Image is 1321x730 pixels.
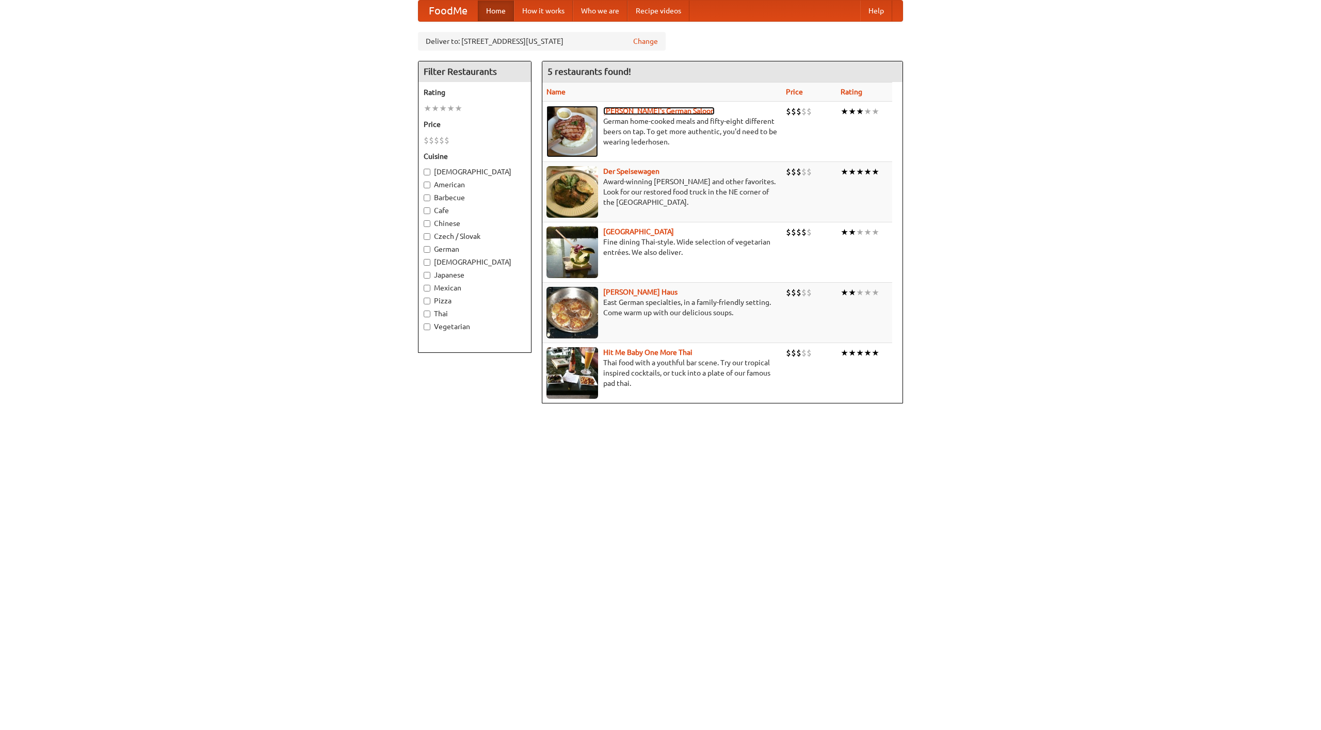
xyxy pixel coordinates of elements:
li: ★ [841,226,848,238]
h5: Rating [424,87,526,98]
input: Cafe [424,207,430,214]
a: Recipe videos [627,1,689,21]
li: ★ [431,103,439,114]
label: Vegetarian [424,321,526,332]
li: ★ [856,287,864,298]
li: ★ [872,287,879,298]
li: $ [796,106,801,117]
a: How it works [514,1,573,21]
li: ★ [864,106,872,117]
li: $ [786,347,791,359]
li: ★ [864,287,872,298]
li: ★ [841,347,848,359]
label: American [424,180,526,190]
li: $ [791,347,796,359]
a: Help [860,1,892,21]
b: [GEOGRAPHIC_DATA] [603,228,674,236]
input: Pizza [424,298,430,304]
li: $ [807,166,812,177]
label: Cafe [424,205,526,216]
p: Fine dining Thai-style. Wide selection of vegetarian entrées. We also deliver. [546,237,778,257]
li: $ [807,226,812,238]
label: [DEMOGRAPHIC_DATA] [424,167,526,177]
li: $ [807,106,812,117]
a: Price [786,88,803,96]
input: Vegetarian [424,323,430,330]
img: esthers.jpg [546,106,598,157]
input: Czech / Slovak [424,233,430,240]
p: German home-cooked meals and fifty-eight different beers on tap. To get more authentic, you'd nee... [546,116,778,147]
ng-pluralize: 5 restaurants found! [547,67,631,76]
li: ★ [864,226,872,238]
li: $ [791,166,796,177]
p: Award-winning [PERSON_NAME] and other favorites. Look for our restored food truck in the NE corne... [546,176,778,207]
h5: Cuisine [424,151,526,161]
li: ★ [848,287,856,298]
li: $ [439,135,444,146]
li: ★ [864,347,872,359]
li: ★ [864,166,872,177]
li: $ [791,287,796,298]
a: FoodMe [418,1,478,21]
li: ★ [841,166,848,177]
input: Thai [424,311,430,317]
label: Chinese [424,218,526,229]
a: Change [633,36,658,46]
a: Hit Me Baby One More Thai [603,348,692,356]
a: Rating [841,88,862,96]
a: Who we are [573,1,627,21]
input: Chinese [424,220,430,227]
li: ★ [872,166,879,177]
label: Thai [424,309,526,319]
li: $ [791,106,796,117]
label: Pizza [424,296,526,306]
li: ★ [872,226,879,238]
li: ★ [424,103,431,114]
li: ★ [841,106,848,117]
input: Barbecue [424,194,430,201]
b: [PERSON_NAME]'s German Saloon [603,107,715,115]
h5: Price [424,119,526,129]
img: kohlhaus.jpg [546,287,598,338]
p: Thai food with a youthful bar scene. Try our tropical inspired cocktails, or tuck into a plate of... [546,358,778,388]
li: $ [796,166,801,177]
li: ★ [872,347,879,359]
li: ★ [841,287,848,298]
li: $ [424,135,429,146]
img: satay.jpg [546,226,598,278]
a: Name [546,88,566,96]
li: $ [796,226,801,238]
li: $ [434,135,439,146]
li: $ [807,347,812,359]
li: $ [801,287,807,298]
input: Mexican [424,285,430,291]
img: babythai.jpg [546,347,598,399]
li: $ [807,287,812,298]
li: ★ [856,226,864,238]
li: ★ [848,106,856,117]
li: $ [791,226,796,238]
li: ★ [872,106,879,117]
li: ★ [856,106,864,117]
li: ★ [439,103,447,114]
input: German [424,246,430,253]
li: $ [786,226,791,238]
label: Japanese [424,270,526,280]
input: [DEMOGRAPHIC_DATA] [424,169,430,175]
li: ★ [447,103,455,114]
li: $ [801,347,807,359]
div: Deliver to: [STREET_ADDRESS][US_STATE] [418,32,666,51]
label: Barbecue [424,192,526,203]
a: [PERSON_NAME] Haus [603,288,678,296]
li: $ [786,287,791,298]
li: ★ [856,166,864,177]
a: Der Speisewagen [603,167,659,175]
li: ★ [848,347,856,359]
input: [DEMOGRAPHIC_DATA] [424,259,430,266]
li: $ [796,347,801,359]
label: [DEMOGRAPHIC_DATA] [424,257,526,267]
p: East German specialties, in a family-friendly setting. Come warm up with our delicious soups. [546,297,778,318]
li: $ [796,287,801,298]
input: American [424,182,430,188]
